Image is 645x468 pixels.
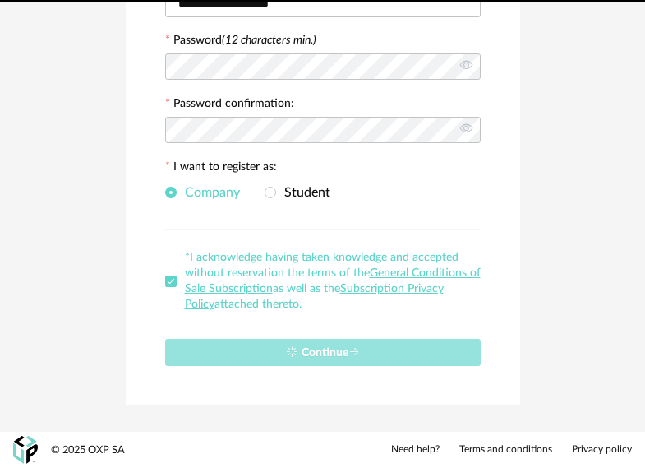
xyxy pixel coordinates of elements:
img: OXP [13,436,38,465]
div: © 2025 OXP SA [51,443,125,457]
a: Need help? [391,443,440,456]
a: Privacy policy [572,443,632,456]
label: Password [173,35,316,46]
label: I want to register as: [165,161,277,176]
span: Student [276,186,330,199]
i: (12 characters min.) [222,35,316,46]
a: General Conditions of Sale Subscription [185,267,481,294]
label: Password confirmation: [165,98,294,113]
a: Terms and conditions [459,443,552,456]
a: Subscription Privacy Policy [185,283,444,310]
span: Company [177,186,240,199]
span: *I acknowledge having taken knowledge and accepted without reservation the terms of the as well a... [185,252,481,310]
